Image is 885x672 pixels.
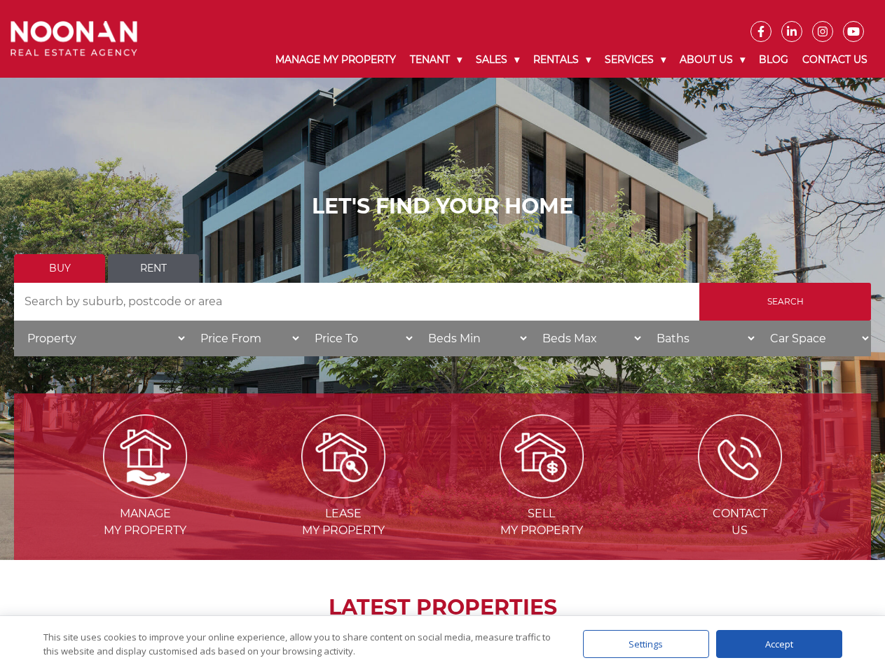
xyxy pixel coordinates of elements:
img: Lease my property [301,414,385,498]
img: Sell my property [500,414,584,498]
a: Tenant [403,42,469,78]
a: Buy [14,254,105,283]
a: Lease my property Leasemy Property [246,449,441,537]
div: This site uses cookies to improve your online experience, allow you to share content on social me... [43,630,555,658]
a: Rent [108,254,199,283]
img: ICONS [698,414,782,498]
h1: LET'S FIND YOUR HOME [14,194,871,219]
a: Manage My Property [268,42,403,78]
img: Noonan Real Estate Agency [11,21,137,56]
a: ICONS ContactUs [642,449,837,537]
input: Search [699,283,871,321]
div: Accept [716,630,842,658]
a: Services [598,42,673,78]
a: Blog [752,42,795,78]
a: About Us [673,42,752,78]
a: Contact Us [795,42,874,78]
span: Manage my Property [48,505,243,539]
span: Lease my Property [246,505,441,539]
a: Sales [469,42,526,78]
h2: LATEST PROPERTIES [49,595,836,620]
span: Sell my Property [444,505,640,539]
a: Sell my property Sellmy Property [444,449,640,537]
span: Contact Us [642,505,837,539]
a: Rentals [526,42,598,78]
div: Settings [583,630,709,658]
a: Manage my Property Managemy Property [48,449,243,537]
input: Search by suburb, postcode or area [14,283,699,321]
img: Manage my Property [103,414,187,498]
